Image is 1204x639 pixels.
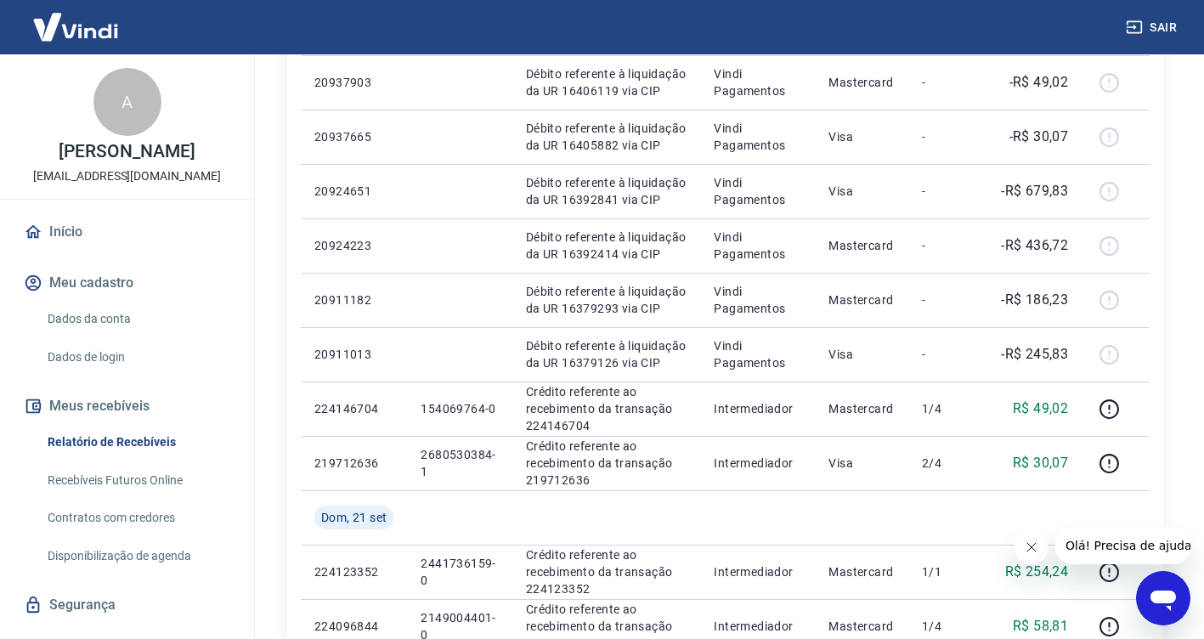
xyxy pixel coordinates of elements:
span: Dom, 21 set [321,509,387,526]
p: R$ 58,81 [1013,616,1068,636]
p: R$ 254,24 [1005,562,1069,582]
p: Débito referente à liquidação da UR 16392414 via CIP [526,229,687,263]
p: [PERSON_NAME] [59,143,195,161]
p: Mastercard [828,74,895,91]
p: Mastercard [828,237,895,254]
p: Intermediador [714,618,801,635]
span: Olá! Precisa de ajuda? [10,12,143,25]
p: - [922,74,972,91]
iframe: Mensagem da empresa [1055,527,1190,564]
a: Segurança [20,586,234,624]
p: 2441736159-0 [421,555,498,589]
p: Vindi Pagamentos [714,229,801,263]
p: - [922,346,972,363]
p: Débito referente à liquidação da UR 16379293 via CIP [526,283,687,317]
button: Sair [1122,12,1184,43]
p: 224123352 [314,563,393,580]
p: - [922,291,972,308]
p: Mastercard [828,291,895,308]
div: A [93,68,161,136]
p: 224096844 [314,618,393,635]
a: Dados da conta [41,302,234,336]
a: Dados de login [41,340,234,375]
p: - [922,183,972,200]
button: Meus recebíveis [20,387,234,425]
p: [EMAIL_ADDRESS][DOMAIN_NAME] [33,167,221,185]
iframe: Botão para abrir a janela de mensagens [1136,571,1190,625]
a: Contratos com credores [41,500,234,535]
p: 219712636 [314,455,393,472]
iframe: Fechar mensagem [1015,530,1049,564]
p: Visa [828,455,895,472]
p: Vindi Pagamentos [714,65,801,99]
p: 1/4 [922,400,972,417]
p: R$ 30,07 [1013,453,1068,473]
p: Visa [828,183,895,200]
p: Mastercard [828,618,895,635]
p: Visa [828,128,895,145]
a: Início [20,213,234,251]
p: 20911182 [314,291,393,308]
p: Visa [828,346,895,363]
p: 20924651 [314,183,393,200]
p: Crédito referente ao recebimento da transação 219712636 [526,438,687,489]
p: R$ 49,02 [1013,399,1068,419]
p: Vindi Pagamentos [714,283,801,317]
p: 20937903 [314,74,393,91]
p: Crédito referente ao recebimento da transação 224146704 [526,383,687,434]
p: 154069764-0 [421,400,498,417]
p: -R$ 49,02 [1009,72,1069,93]
p: 2/4 [922,455,972,472]
p: Vindi Pagamentos [714,174,801,208]
p: -R$ 30,07 [1009,127,1069,147]
a: Disponibilização de agenda [41,539,234,574]
a: Relatório de Recebíveis [41,425,234,460]
p: -R$ 245,83 [1001,344,1068,365]
p: Mastercard [828,563,895,580]
img: Vindi [20,1,131,53]
p: Débito referente à liquidação da UR 16405882 via CIP [526,120,687,154]
p: -R$ 679,83 [1001,181,1068,201]
button: Meu cadastro [20,264,234,302]
p: -R$ 186,23 [1001,290,1068,310]
p: 2680530384-1 [421,446,498,480]
p: 20924223 [314,237,393,254]
p: 1/1 [922,563,972,580]
p: Crédito referente ao recebimento da transação 224123352 [526,546,687,597]
p: 1/4 [922,618,972,635]
p: -R$ 436,72 [1001,235,1068,256]
p: Vindi Pagamentos [714,120,801,154]
p: Débito referente à liquidação da UR 16379126 via CIP [526,337,687,371]
p: 224146704 [314,400,393,417]
p: Débito referente à liquidação da UR 16392841 via CIP [526,174,687,208]
a: Recebíveis Futuros Online [41,463,234,498]
p: - [922,128,972,145]
p: Vindi Pagamentos [714,337,801,371]
p: Intermediador [714,400,801,417]
p: 20937665 [314,128,393,145]
p: 20911013 [314,346,393,363]
p: - [922,237,972,254]
p: Mastercard [828,400,895,417]
p: Intermediador [714,563,801,580]
p: Débito referente à liquidação da UR 16406119 via CIP [526,65,687,99]
p: Intermediador [714,455,801,472]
